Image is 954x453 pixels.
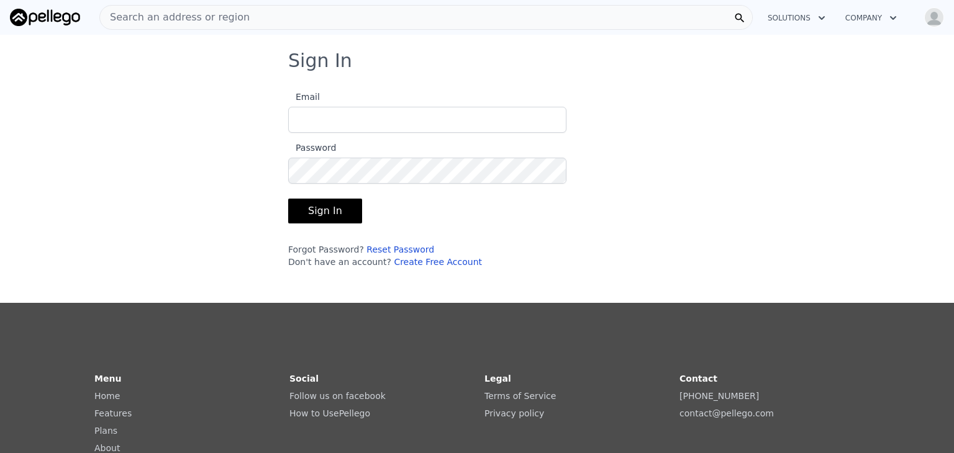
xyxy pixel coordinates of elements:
div: Forgot Password? Don't have an account? [288,243,566,268]
img: avatar [924,7,944,27]
a: [PHONE_NUMBER] [679,391,759,401]
input: Email [288,107,566,133]
strong: Contact [679,374,717,383]
a: How to UsePellego [289,408,370,418]
a: Terms of Service [484,391,556,401]
span: Password [288,143,336,153]
strong: Menu [94,374,121,383]
a: Create Free Account [394,257,482,267]
button: Solutions [758,7,835,29]
span: Email [288,92,320,102]
a: contact@pellego.com [679,408,774,418]
a: Privacy policy [484,408,544,418]
input: Password [288,158,566,184]
a: Follow us on facebook [289,391,386,401]
button: Sign In [288,199,362,223]
h3: Sign In [288,50,666,72]
a: Features [94,408,132,418]
a: Reset Password [366,244,434,254]
img: Pellego [10,9,80,26]
strong: Legal [484,374,511,383]
span: Search an address or region [100,10,250,25]
a: Plans [94,426,117,436]
button: Company [835,7,907,29]
strong: Social [289,374,319,383]
a: About [94,443,120,453]
a: Home [94,391,120,401]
